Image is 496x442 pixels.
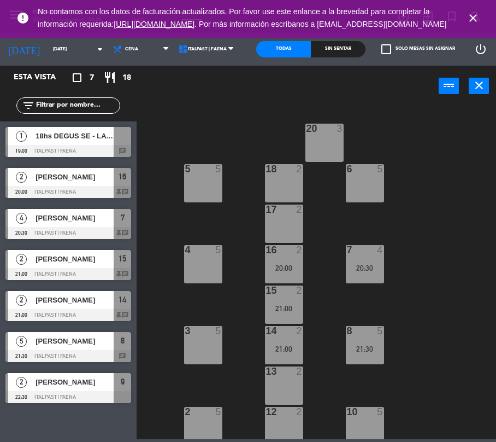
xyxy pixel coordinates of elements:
[215,326,222,336] div: 5
[442,79,456,92] i: power_input
[185,407,186,417] div: 2
[215,245,222,255] div: 5
[70,71,84,84] i: crop_square
[346,345,384,353] div: 21:30
[296,205,303,214] div: 2
[36,171,114,183] span: [PERSON_NAME]
[377,407,383,417] div: 5
[36,212,114,224] span: [PERSON_NAME]
[121,375,125,388] span: 9
[296,164,303,174] div: 2
[185,326,186,336] div: 3
[188,46,227,52] span: ITALPAST | FAENA
[381,44,455,54] label: Solo mesas sin asignar
[122,72,131,84] span: 18
[185,245,186,255] div: 4
[296,326,303,336] div: 2
[266,164,267,174] div: 18
[194,20,446,28] a: . Por más información escríbanos a [EMAIL_ADDRESS][DOMAIN_NAME]
[266,367,267,376] div: 13
[36,335,114,347] span: [PERSON_NAME]
[16,213,27,224] span: 4
[16,377,27,388] span: 2
[16,11,29,25] i: error
[347,407,347,417] div: 10
[90,72,94,84] span: 7
[215,164,222,174] div: 5
[266,326,267,336] div: 14
[16,131,27,142] span: 1
[347,326,347,336] div: 8
[16,295,27,306] span: 2
[474,43,487,56] i: power_settings_new
[35,100,120,112] input: Filtrar por nombre...
[296,407,303,417] div: 2
[119,252,126,265] span: 15
[377,245,383,255] div: 4
[346,264,384,272] div: 20:30
[185,164,186,174] div: 5
[36,294,114,306] span: [PERSON_NAME]
[266,407,267,417] div: 12
[377,326,383,336] div: 5
[38,7,446,28] span: No contamos con los datos de facturación actualizados. Por favor use este enlance a la brevedad p...
[377,164,383,174] div: 5
[256,41,311,57] div: Todas
[311,41,365,57] div: Sin sentar
[125,46,138,52] span: Cena
[119,170,126,183] span: 16
[265,305,303,312] div: 21:00
[347,245,347,255] div: 7
[296,245,303,255] div: 2
[467,11,480,25] i: close
[265,264,303,272] div: 20:00
[266,286,267,295] div: 15
[16,172,27,183] span: 2
[36,130,114,142] span: 18hs DEGUS SE - LA CAVA
[439,78,459,94] button: power_input
[215,407,222,417] div: 5
[103,71,116,84] i: restaurant
[265,345,303,353] div: 21:00
[296,286,303,295] div: 2
[121,211,125,224] span: 7
[469,78,489,94] button: close
[336,124,343,133] div: 3
[347,164,347,174] div: 6
[473,79,486,92] i: close
[36,253,114,265] span: [PERSON_NAME]
[266,205,267,214] div: 17
[381,44,391,54] span: check_box_outline_blank
[16,336,27,347] span: 5
[5,71,79,84] div: Esta vista
[93,43,107,56] i: arrow_drop_down
[296,367,303,376] div: 2
[266,245,267,255] div: 16
[36,376,114,388] span: [PERSON_NAME]
[121,334,125,347] span: 8
[22,99,35,112] i: filter_list
[119,293,126,306] span: 14
[16,254,27,265] span: 2
[114,20,194,28] a: [URL][DOMAIN_NAME]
